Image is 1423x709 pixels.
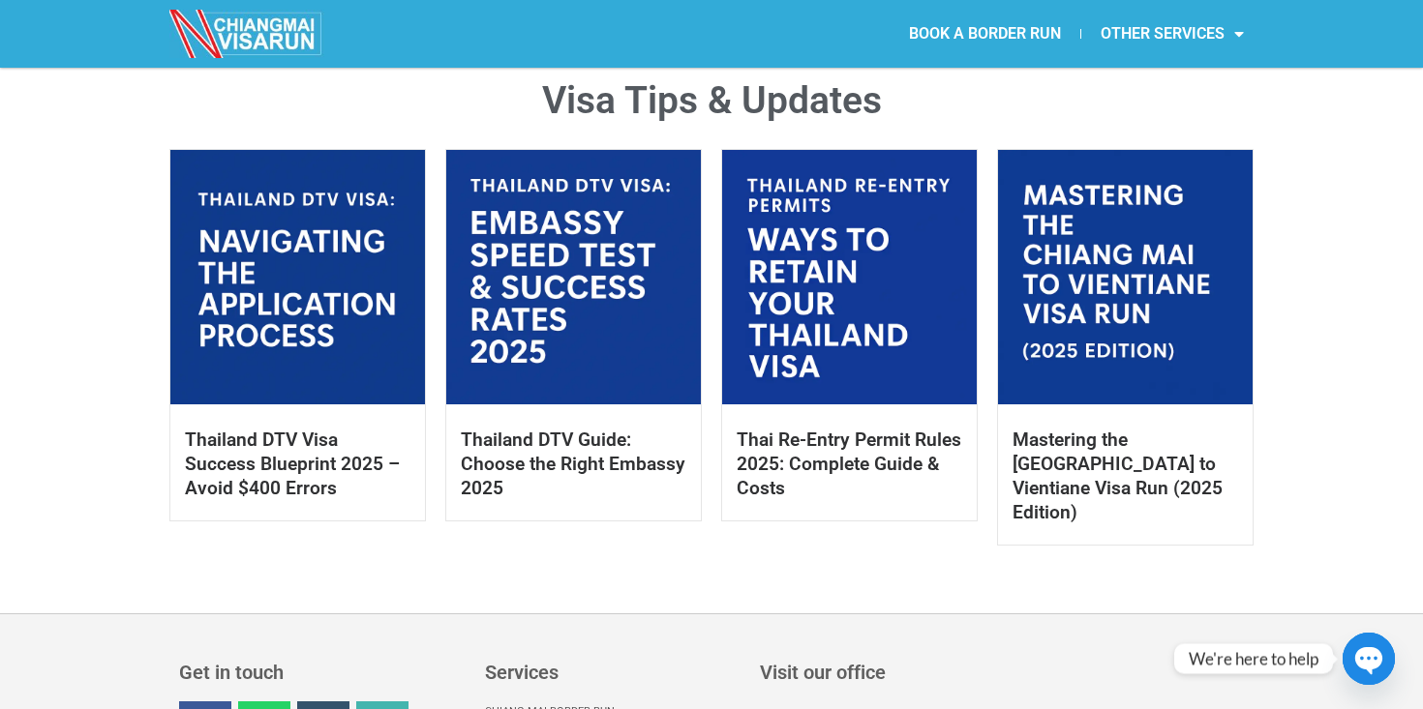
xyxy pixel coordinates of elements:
a: Thai Re-Entry Permit Rules 2025: Complete Guide & Costs [737,428,961,499]
a: Thailand DTV Visa Success Blueprint 2025 – Avoid $400 Errors [185,428,400,499]
nav: Menu [711,12,1263,56]
h3: Visit our office [760,663,1241,682]
h1: Visa Tips & Updates [169,82,1254,120]
h3: Get in touch [179,663,466,682]
a: Thailand DTV Guide: Choose the Right Embassy 2025 [461,428,685,499]
a: BOOK A BORDER RUN [890,12,1080,56]
a: Mastering the [GEOGRAPHIC_DATA] to Vientiane Visa Run (2025 Edition) [1013,428,1223,523]
a: OTHER SERVICES [1081,12,1263,56]
h3: Services [485,663,740,682]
